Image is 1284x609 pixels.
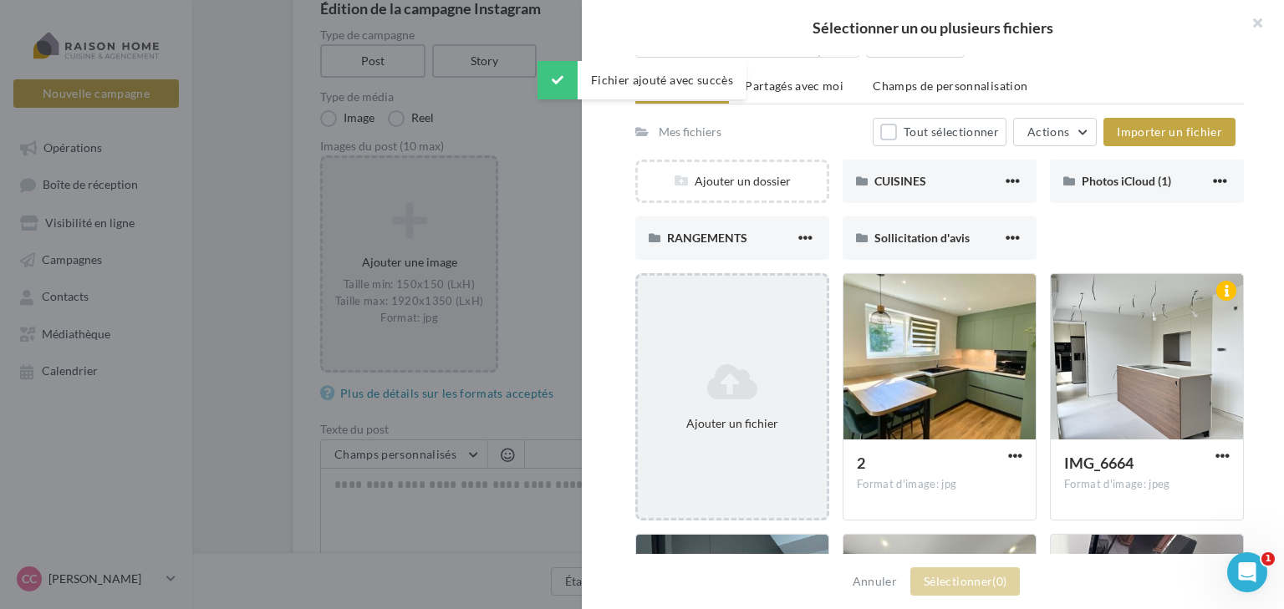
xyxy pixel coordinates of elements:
[1103,118,1236,146] button: Importer un fichier
[645,415,820,432] div: Ajouter un fichier
[1013,118,1097,146] button: Actions
[667,231,747,245] span: RANGEMENTS
[846,571,904,591] button: Annuler
[638,173,827,190] div: Ajouter un dossier
[874,174,926,188] span: CUISINES
[1064,477,1230,492] div: Format d'image: jpeg
[992,574,1006,588] span: (0)
[609,20,1257,35] h2: Sélectionner un ou plusieurs fichiers
[659,124,721,140] div: Mes fichiers
[857,477,1022,492] div: Format d'image: jpg
[538,61,746,99] div: Fichier ajouté avec succès
[873,79,1027,93] span: Champs de personnalisation
[910,567,1020,596] button: Sélectionner(0)
[1261,552,1275,566] span: 1
[1082,174,1171,188] span: Photos iCloud (1)
[745,79,843,93] span: Partagés avec moi
[873,118,1006,146] button: Tout sélectionner
[874,231,970,245] span: Sollicitation d'avis
[1117,124,1222,139] span: Importer un fichier
[1227,552,1267,592] iframe: Intercom live chat
[857,454,865,472] span: 2
[1064,454,1134,472] span: IMG_6664
[1027,124,1069,139] span: Actions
